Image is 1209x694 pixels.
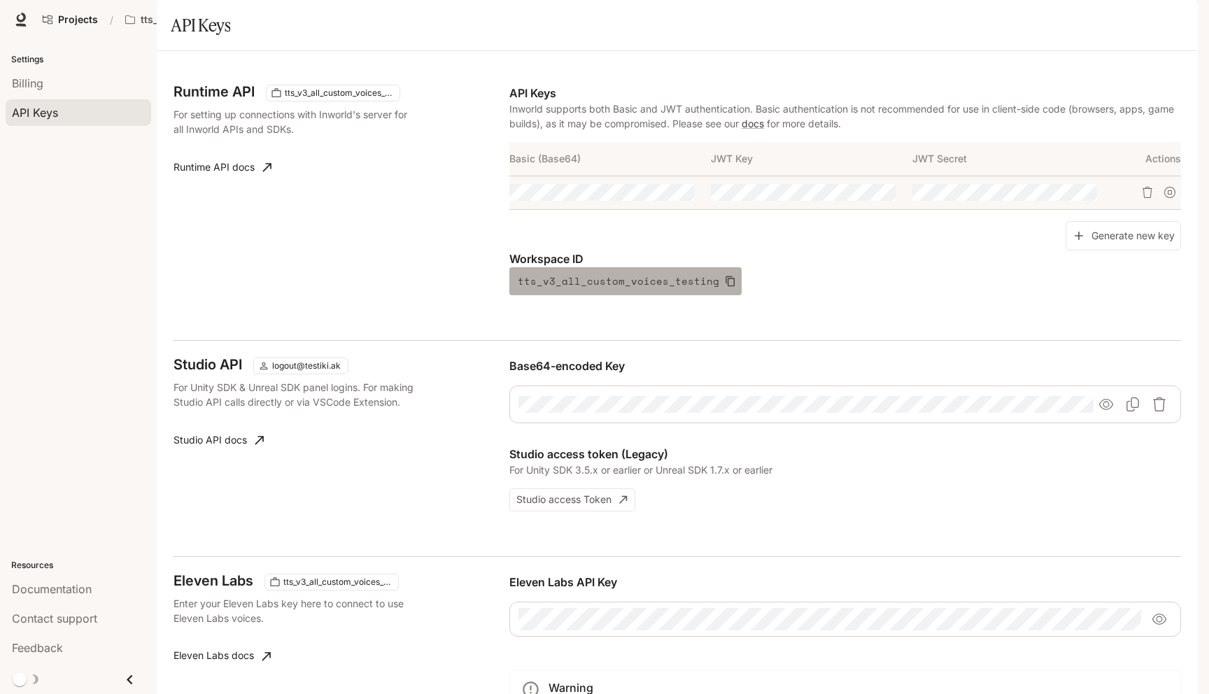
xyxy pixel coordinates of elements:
span: Projects [58,14,98,26]
h3: Studio API [174,357,242,371]
button: Open workspace menu [119,6,241,34]
p: Eleven Labs API Key [509,574,1181,590]
h1: API Keys [171,11,230,39]
p: API Keys [509,85,1181,101]
h3: Eleven Labs [174,574,253,588]
div: / [104,13,119,27]
p: Inworld supports both Basic and JWT authentication. Basic authentication is not recommended for u... [509,101,1181,131]
span: tts_v3_all_custom_voices_testing [278,576,397,588]
span: logout@testiki.ak [267,360,346,372]
p: Base64-encoded Key [509,357,1181,374]
a: Studio API docs [168,426,269,454]
button: Suspend API key [1159,181,1181,204]
div: These keys will apply to your current workspace only [266,85,400,101]
a: docs [742,118,764,129]
button: Copy Base64-encoded Key [1120,392,1145,417]
a: Go to projects [36,6,104,34]
div: This key will apply to your current workspace only [264,574,399,590]
button: Generate new key [1066,221,1181,251]
span: tts_v3_all_custom_voices_testing [279,87,398,99]
a: Eleven Labs docs [168,642,276,670]
p: For Unity SDK & Unreal SDK panel logins. For making Studio API calls directly or via VSCode Exten... [174,380,417,409]
p: For setting up connections with Inworld's server for all Inworld APIs and SDKs. [174,107,417,136]
p: For Unity SDK 3.5.x or earlier or Unreal SDK 1.7.x or earlier [509,462,1181,477]
button: Delete API key [1136,181,1159,204]
p: Enter your Eleven Labs key here to connect to use Eleven Labs voices. [174,596,417,625]
button: tts_v3_all_custom_voices_testing [509,267,742,295]
h3: Runtime API [174,85,255,99]
p: tts_v3_all_custom_voices_testing [141,14,219,26]
button: Studio access Token [509,488,635,511]
th: JWT Secret [912,142,1114,176]
th: Actions [1114,142,1181,176]
p: Workspace ID [509,250,1181,267]
p: Studio access token (Legacy) [509,446,1181,462]
div: This key applies to current user accounts [253,357,348,374]
th: Basic (Base64) [509,142,711,176]
th: JWT Key [711,142,912,176]
a: Runtime API docs [168,153,277,181]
